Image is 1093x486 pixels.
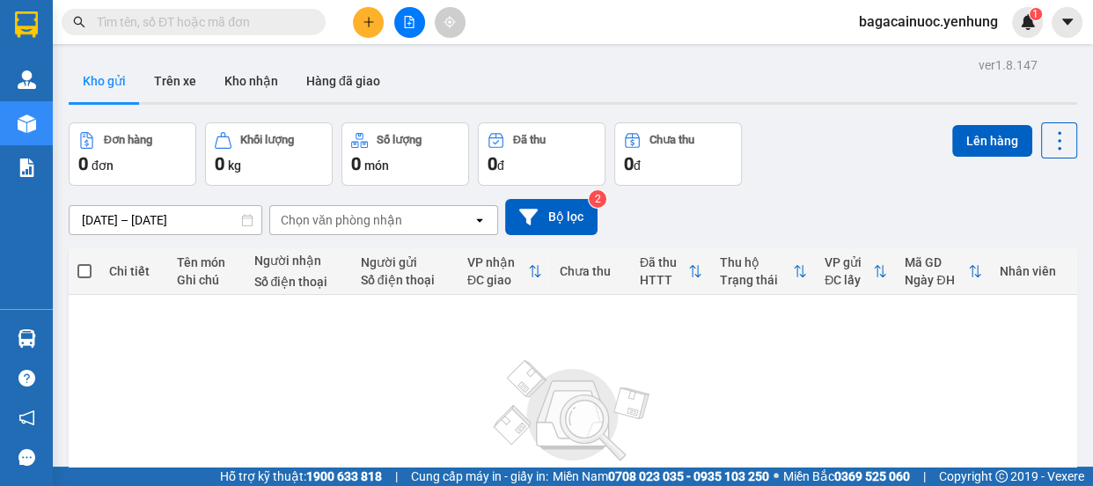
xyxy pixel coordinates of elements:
button: Lên hàng [952,125,1032,157]
div: Số điện thoại [254,275,343,289]
strong: 1900 633 818 [306,469,382,483]
button: Khối lượng0kg [205,122,333,186]
button: Kho nhận [210,60,292,102]
button: Kho gửi [69,60,140,102]
div: Thu hộ [720,255,793,269]
div: Chọn văn phòng nhận [281,211,402,229]
span: plus [363,16,375,28]
div: Ngày ĐH [905,273,968,287]
img: icon-new-feature [1020,14,1036,30]
div: Người nhận [254,254,343,268]
span: Cung cấp máy in - giấy in: [411,467,548,486]
div: Đã thu [640,255,688,269]
div: Chi tiết [109,264,159,278]
span: message [18,449,35,466]
strong: 0369 525 060 [834,469,910,483]
button: Số lượng0món [341,122,469,186]
th: Toggle SortBy [896,248,991,295]
span: Hỗ trợ kỹ thuật: [220,467,382,486]
span: search [73,16,85,28]
div: VP nhận [467,255,528,269]
div: Mã GD [905,255,968,269]
button: Bộ lọc [505,199,598,235]
div: Khối lượng [240,134,294,146]
button: Đã thu0đ [478,122,605,186]
img: solution-icon [18,158,36,177]
span: 0 [351,153,361,174]
button: aim [435,7,466,38]
div: Tên món [177,255,237,269]
span: | [395,467,398,486]
button: Hàng đã giao [292,60,394,102]
th: Toggle SortBy [458,248,551,295]
span: 0 [488,153,497,174]
span: 0 [624,153,634,174]
div: Chưa thu [560,264,622,278]
div: HTTT [640,273,688,287]
div: Đã thu [513,134,546,146]
span: copyright [995,470,1008,482]
span: question-circle [18,370,35,387]
button: file-add [394,7,425,38]
th: Toggle SortBy [816,248,896,295]
button: Trên xe [140,60,210,102]
span: món [364,158,389,173]
span: ⚪️ [774,473,779,480]
input: Tìm tên, số ĐT hoặc mã đơn [97,12,304,32]
img: svg+xml;base64,PHN2ZyBjbGFzcz0ibGlzdC1wbHVnX19zdmciIHhtbG5zPSJodHRwOi8vd3d3LnczLm9yZy8yMDAwL3N2Zy... [485,350,661,473]
button: caret-down [1052,7,1082,38]
svg: open [473,213,487,227]
div: VP gửi [825,255,873,269]
sup: 2 [589,190,606,208]
span: 0 [78,153,88,174]
div: Nhân viên [1000,264,1068,278]
span: | [923,467,926,486]
input: Select a date range. [70,206,261,234]
span: đ [634,158,641,173]
strong: 0708 023 035 - 0935 103 250 [608,469,769,483]
span: kg [228,158,241,173]
span: đ [497,158,504,173]
span: 0 [215,153,224,174]
div: ver 1.8.147 [979,55,1038,75]
span: caret-down [1060,14,1075,30]
span: Miền Nam [553,467,769,486]
th: Toggle SortBy [711,248,816,295]
span: 1 [1032,8,1038,20]
span: bagacainuoc.yenhung [845,11,1012,33]
div: Số điện thoại [361,273,450,287]
span: aim [444,16,456,28]
button: Đơn hàng0đơn [69,122,196,186]
button: Chưa thu0đ [614,122,742,186]
div: ĐC giao [467,273,528,287]
div: Chưa thu [649,134,694,146]
button: plus [353,7,384,38]
div: Đơn hàng [104,134,152,146]
img: logo-vxr [15,11,38,38]
span: file-add [403,16,415,28]
span: Miền Bắc [783,467,910,486]
sup: 1 [1030,8,1042,20]
span: đơn [92,158,114,173]
div: Ghi chú [177,273,237,287]
div: ĐC lấy [825,273,873,287]
div: Người gửi [361,255,450,269]
th: Toggle SortBy [631,248,711,295]
img: warehouse-icon [18,114,36,133]
img: warehouse-icon [18,70,36,89]
img: warehouse-icon [18,329,36,348]
div: Trạng thái [720,273,793,287]
span: notification [18,409,35,426]
div: Số lượng [377,134,422,146]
